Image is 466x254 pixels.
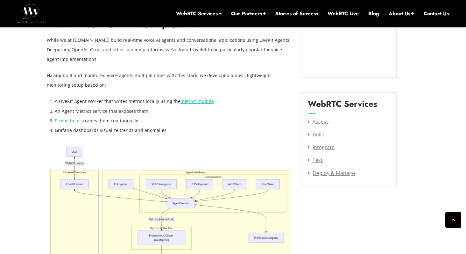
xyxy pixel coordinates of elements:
[47,35,292,64] p: While we at [DOMAIN_NAME] build real-time voice AI agents and conversational applications using L...
[231,10,266,17] a: Our Partners
[328,10,359,17] a: WebRTC Live
[47,71,292,90] p: Having built and monitored voice agents multiple times with this stack, we developed a basic ligh...
[55,118,81,124] a: Prometheus
[176,10,222,17] a: WebRTC Services
[47,19,292,30] h2: Prometheus + Grafana Setup Guide
[368,10,379,17] a: Blog
[308,144,335,151] a: Integrate
[308,131,325,138] a: Build
[55,106,292,116] li: An Agent Metrics service that exposes them
[424,10,449,17] a: Contact Us
[17,4,44,23] img: WebRTC.ventures
[275,10,318,17] a: Stories of Success
[308,170,355,177] a: Deploy & Manage
[55,116,292,126] li: scrapes them continuously
[55,97,292,106] li: A LiveKit Agent Worker that writes metrics locally using the
[55,126,292,135] li: Grafana dashboards visualize trends and anomalies
[389,10,414,17] a: About Us
[308,99,377,114] label: WebRTC Services
[308,118,329,125] a: Assess
[180,98,214,104] a: metrics module
[308,156,323,163] a: Test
